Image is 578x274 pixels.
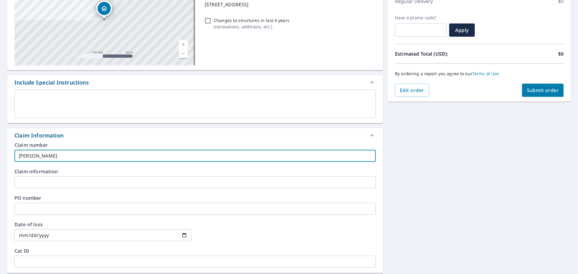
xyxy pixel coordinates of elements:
label: Have a promo code? [395,15,447,20]
label: PO number [14,195,376,200]
div: Include Special Instructions [14,79,89,87]
a: Current Level 17, Zoom Out [179,49,188,58]
div: Include Special Instructions [7,75,383,90]
label: Claim number [14,143,376,147]
p: Estimated Total (USD): [395,50,479,57]
p: [STREET_ADDRESS] [205,1,373,8]
span: Apply [454,27,470,33]
span: Edit order [400,87,424,94]
p: ( renovations, additions, etc. ) [214,23,289,30]
p: Changes to structures in last 4 years [214,17,289,23]
button: Submit order [522,84,564,97]
button: Edit order [395,84,429,97]
p: $0 [558,50,564,57]
label: Date of loss [14,222,191,227]
label: Claim information [14,169,376,174]
div: Claim Information [14,131,64,140]
div: Claim Information [7,128,383,143]
div: Dropped pin, building 1, Residential property, 3911 Glengate Dr Arlington, TX 76016 [96,1,112,19]
button: Apply [449,23,475,37]
a: Current Level 17, Zoom In [179,40,188,49]
p: By ordering a report you agree to our [395,71,564,76]
label: Cat ID [14,248,376,253]
a: Terms of Use [472,71,499,76]
span: Submit order [527,87,559,94]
